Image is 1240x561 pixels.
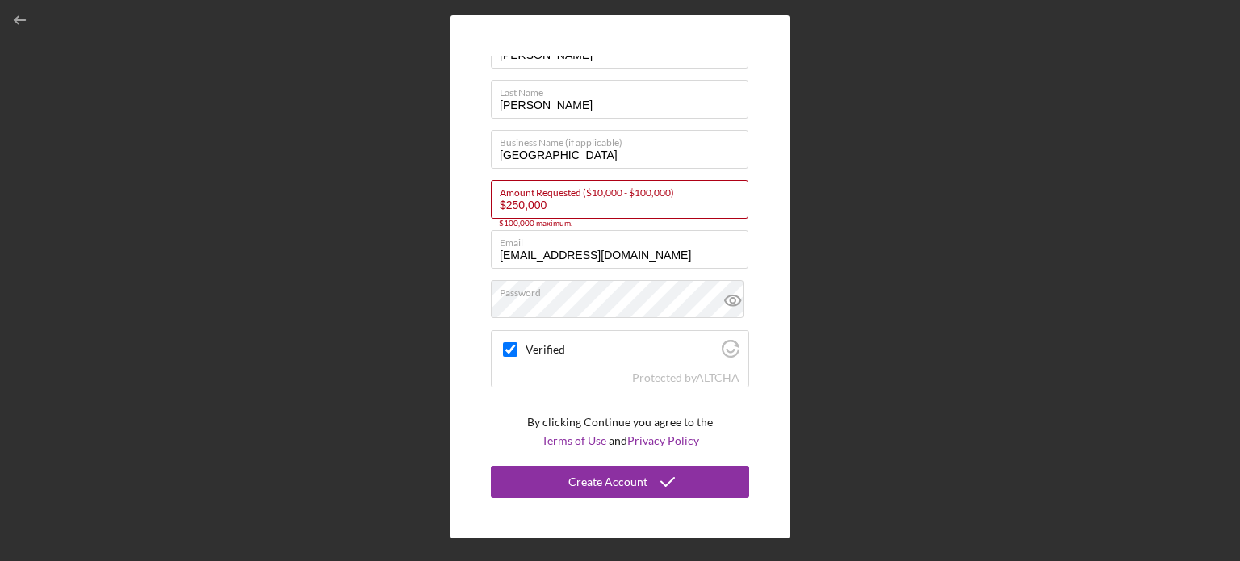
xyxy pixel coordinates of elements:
a: Terms of Use [542,433,606,447]
a: Visit Altcha.org [722,346,739,360]
div: Create Account [568,466,647,498]
label: Password [500,281,748,299]
a: Visit Altcha.org [696,371,739,384]
label: Business Name (if applicable) [500,131,748,149]
div: $100,000 maximum. [491,219,749,228]
label: Amount Requested ($10,000 - $100,000) [500,181,748,199]
p: By clicking Continue you agree to the and [527,413,713,450]
label: Verified [526,343,717,356]
label: Last Name [500,81,748,98]
a: Privacy Policy [627,433,699,447]
label: Email [500,231,748,249]
div: Protected by [632,371,739,384]
button: Create Account [491,466,749,498]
